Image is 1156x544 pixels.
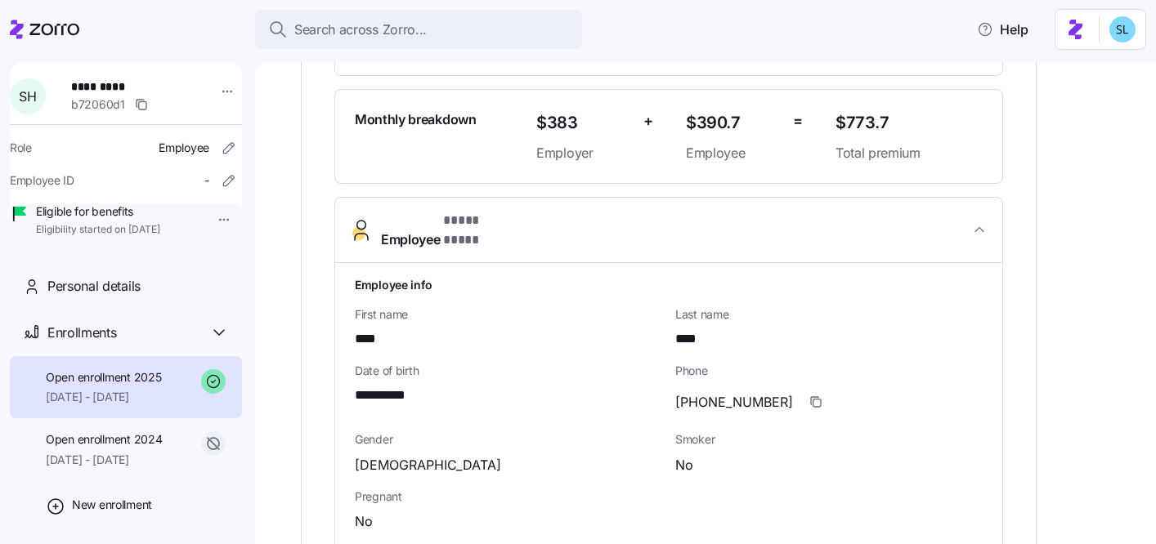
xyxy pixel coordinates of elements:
[355,455,501,475] span: [DEMOGRAPHIC_DATA]
[836,143,983,163] span: Total premium
[71,96,125,113] span: b72060d1
[159,140,209,156] span: Employee
[19,90,36,103] span: S H
[10,172,74,189] span: Employee ID
[36,203,160,220] span: Eligible for benefits
[10,140,32,156] span: Role
[675,392,793,412] span: [PHONE_NUMBER]
[675,455,693,475] span: No
[686,143,780,163] span: Employee
[536,143,630,163] span: Employer
[355,109,477,130] span: Monthly breakdown
[686,109,780,136] span: $390.7
[964,13,1042,46] button: Help
[47,323,116,343] span: Enrollments
[355,276,983,293] h1: Employee info
[675,431,983,448] span: Smoker
[381,211,509,250] span: Employee
[675,306,983,323] span: Last name
[355,511,373,532] span: No
[204,172,209,189] span: -
[643,109,653,133] span: +
[294,20,427,40] span: Search across Zorro...
[46,431,162,448] span: Open enrollment 2024
[836,109,983,136] span: $773.7
[36,223,160,237] span: Eligibility started on [DATE]
[977,20,1028,39] span: Help
[355,431,662,448] span: Gender
[355,488,983,505] span: Pregnant
[675,363,983,379] span: Phone
[46,369,161,386] span: Open enrollment 2025
[355,306,662,323] span: First name
[536,109,630,136] span: $383
[793,109,803,133] span: =
[46,389,161,405] span: [DATE] - [DATE]
[46,452,162,468] span: [DATE] - [DATE]
[47,276,141,297] span: Personal details
[255,10,582,49] button: Search across Zorro...
[355,363,662,379] span: Date of birth
[72,497,152,513] span: New enrollment
[1109,16,1136,42] img: 7c620d928e46699fcfb78cede4daf1d1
